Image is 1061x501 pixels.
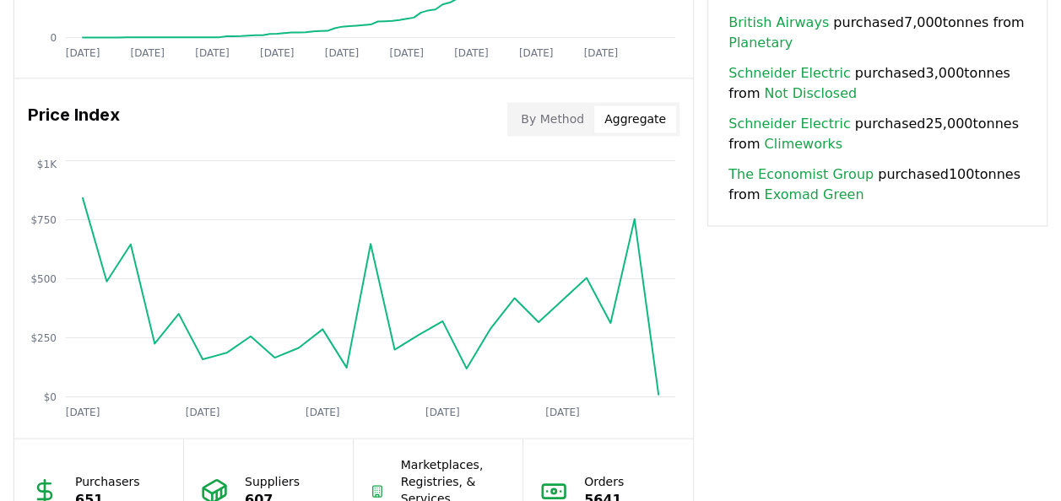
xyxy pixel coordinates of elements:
a: The Economist Group [728,164,874,185]
p: Purchasers [75,472,140,489]
tspan: $250 [30,331,57,343]
button: By Method [511,105,594,132]
tspan: 0 [50,31,57,43]
tspan: $1K [37,158,57,170]
tspan: [DATE] [389,47,424,59]
h3: Price Index [28,102,120,136]
p: Suppliers [245,472,300,489]
tspan: $750 [30,213,57,225]
tspan: [DATE] [519,47,554,59]
tspan: [DATE] [186,407,220,418]
tspan: [DATE] [195,47,230,59]
a: Not Disclosed [764,83,857,104]
p: Orders [584,472,624,489]
a: Schneider Electric [728,63,850,83]
span: purchased 3,000 tonnes from [728,63,1026,104]
a: Planetary [728,33,793,53]
a: Exomad Green [764,185,863,205]
tspan: [DATE] [425,407,460,418]
tspan: [DATE] [325,47,360,59]
span: purchased 100 tonnes from [728,164,1026,205]
a: Climeworks [764,134,842,154]
tspan: [DATE] [306,407,340,418]
tspan: [DATE] [66,47,100,59]
tspan: $0 [44,391,57,402]
tspan: $500 [30,272,57,284]
tspan: [DATE] [545,407,580,418]
tspan: [DATE] [454,47,489,59]
span: purchased 25,000 tonnes from [728,114,1026,154]
tspan: [DATE] [66,407,100,418]
span: purchased 7,000 tonnes from [728,13,1026,53]
a: British Airways [728,13,829,33]
button: Aggregate [594,105,676,132]
tspan: [DATE] [130,47,165,59]
tspan: [DATE] [260,47,295,59]
a: Schneider Electric [728,114,850,134]
tspan: [DATE] [584,47,619,59]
